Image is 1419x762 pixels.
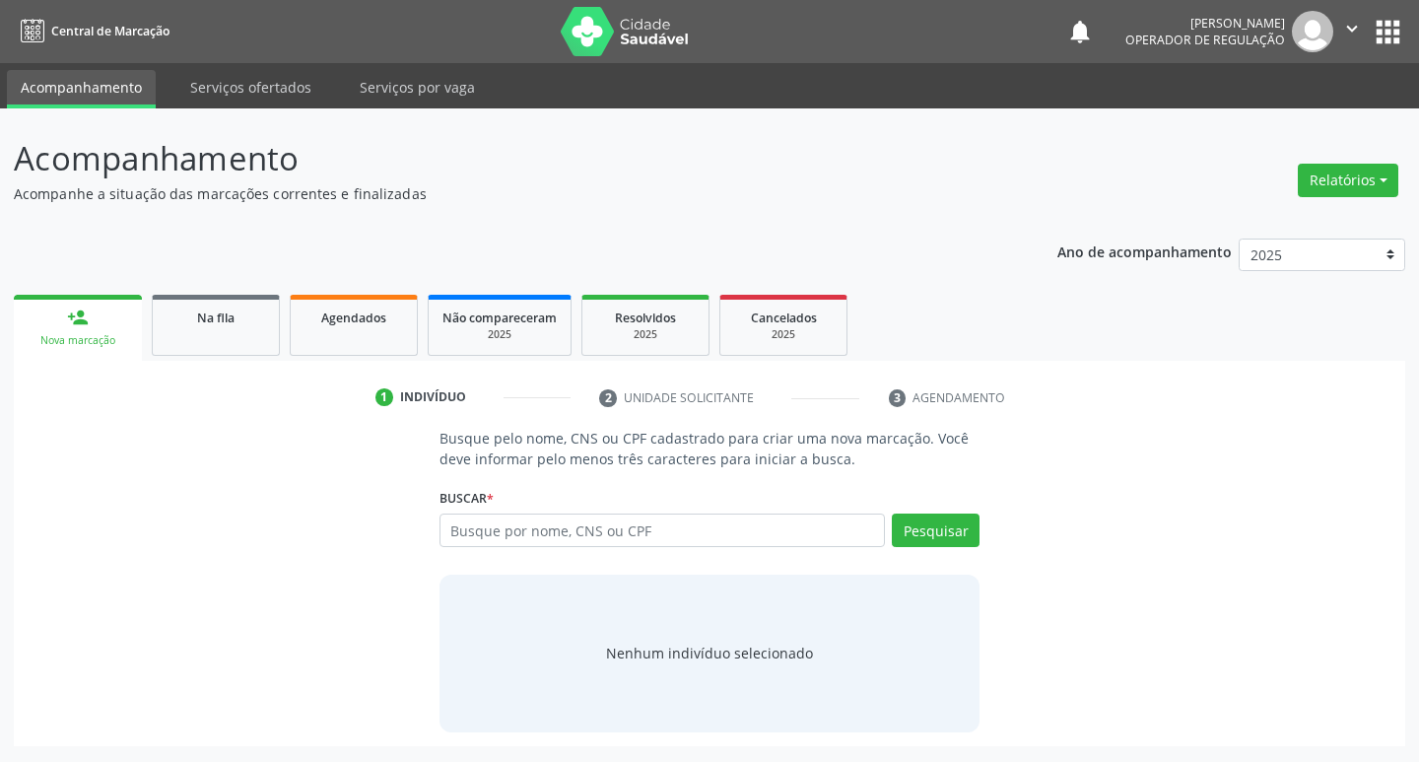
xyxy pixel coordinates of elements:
[28,333,128,348] div: Nova marcação
[442,327,557,342] div: 2025
[14,134,987,183] p: Acompanhamento
[606,643,813,663] div: Nenhum indivíduo selecionado
[67,307,89,328] div: person_add
[439,483,494,514] label: Buscar
[751,310,817,326] span: Cancelados
[734,327,833,342] div: 2025
[14,183,987,204] p: Acompanhe a situação das marcações correntes e finalizadas
[1066,18,1094,45] button: notifications
[14,15,169,47] a: Central de Marcação
[321,310,386,326] span: Agendados
[615,310,676,326] span: Resolvidos
[439,428,980,469] p: Busque pelo nome, CNS ou CPF cadastrado para criar uma nova marcação. Você deve informar pelo men...
[1125,32,1285,48] span: Operador de regulação
[197,310,235,326] span: Na fila
[346,70,489,104] a: Serviços por vaga
[596,327,695,342] div: 2025
[892,514,980,547] button: Pesquisar
[1125,15,1285,32] div: [PERSON_NAME]
[400,388,466,406] div: Indivíduo
[1371,15,1405,49] button: apps
[375,388,393,406] div: 1
[442,310,557,326] span: Não compareceram
[1333,11,1371,52] button: 
[439,514,886,547] input: Busque por nome, CNS ou CPF
[1298,164,1398,197] button: Relatórios
[1057,239,1232,263] p: Ano de acompanhamento
[51,23,169,39] span: Central de Marcação
[7,70,156,108] a: Acompanhamento
[1341,18,1363,39] i: 
[176,70,325,104] a: Serviços ofertados
[1292,11,1333,52] img: img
